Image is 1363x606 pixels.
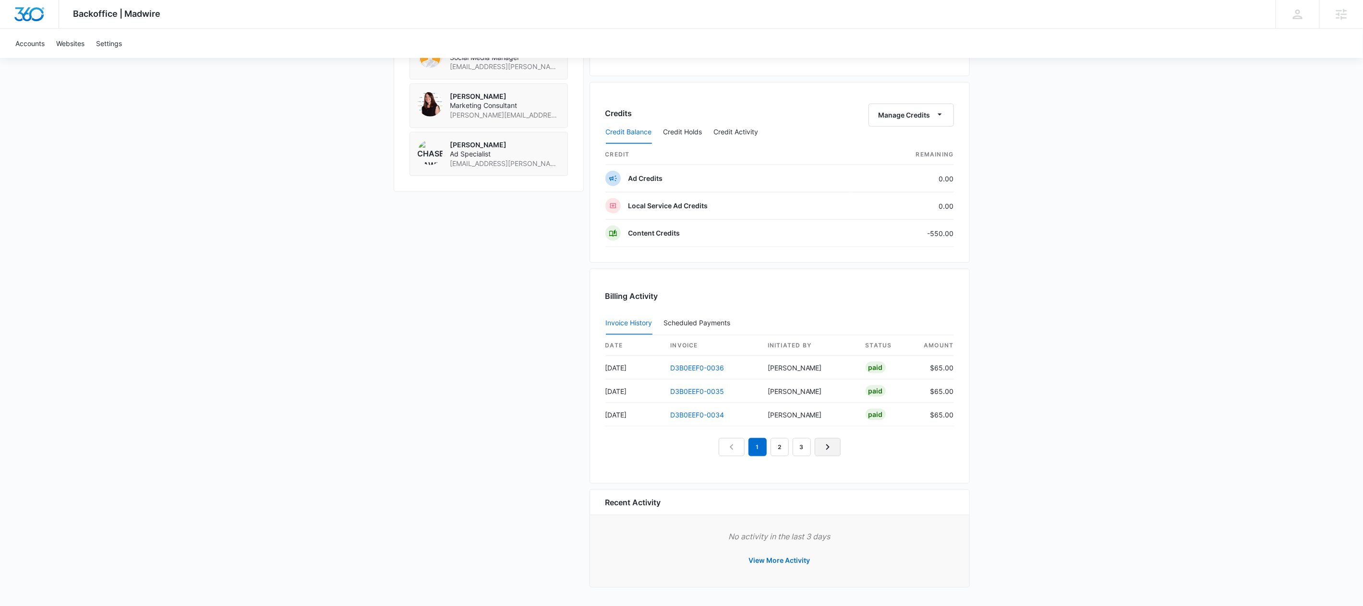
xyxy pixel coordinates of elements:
button: Credit Balance [606,121,652,144]
td: 0.00 [852,192,954,220]
div: Paid [866,362,886,373]
span: Marketing Consultant [450,101,560,110]
span: Ad Specialist [450,149,560,159]
td: [DATE] [605,380,663,403]
p: No activity in the last 3 days [605,531,954,542]
div: Paid [866,385,886,397]
a: Page 3 [793,438,811,456]
nav: Pagination [719,438,841,456]
th: date [605,335,663,356]
p: [PERSON_NAME] [450,92,560,101]
a: Settings [90,29,128,58]
th: Remaining [852,144,954,165]
p: Ad Credits [628,174,663,183]
h6: Recent Activity [605,497,661,508]
span: [EMAIL_ADDRESS][PERSON_NAME][DOMAIN_NAME] [450,62,560,71]
a: Accounts [10,29,50,58]
a: Page 2 [771,438,789,456]
button: View More Activity [739,549,820,572]
span: [EMAIL_ADDRESS][PERSON_NAME][DOMAIN_NAME] [450,159,560,168]
td: -550.00 [852,220,954,247]
p: [PERSON_NAME] [450,140,560,150]
img: Elizabeth Berndt [418,92,443,117]
th: invoice [663,335,760,356]
h3: Credits [605,107,632,119]
th: amount [916,335,954,356]
button: Manage Credits [868,104,954,127]
a: D3B0EEF0-0034 [671,411,724,419]
a: Next Page [815,438,841,456]
td: $65.00 [916,356,954,380]
td: [PERSON_NAME] [760,380,858,403]
p: Content Credits [628,228,680,238]
span: Backoffice | Madwire [73,9,161,19]
th: status [858,335,916,356]
em: 1 [748,438,767,456]
button: Credit Activity [714,121,759,144]
a: D3B0EEF0-0035 [671,387,724,395]
div: Paid [866,409,886,420]
p: Local Service Ad Credits [628,201,708,211]
div: Scheduled Payments [664,320,735,326]
td: 0.00 [852,165,954,192]
td: [PERSON_NAME] [760,403,858,427]
h3: Billing Activity [605,290,954,302]
img: Chase Hawkinson [418,140,443,165]
button: Credit Holds [663,121,702,144]
th: credit [605,144,852,165]
a: Websites [50,29,90,58]
td: [DATE] [605,403,663,427]
a: D3B0EEF0-0036 [671,364,724,372]
td: $65.00 [916,403,954,427]
span: [PERSON_NAME][EMAIL_ADDRESS][PERSON_NAME][DOMAIN_NAME] [450,110,560,120]
button: Invoice History [606,312,652,335]
th: Initiated By [760,335,858,356]
td: [DATE] [605,356,663,380]
td: $65.00 [916,380,954,403]
td: [PERSON_NAME] [760,356,858,380]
